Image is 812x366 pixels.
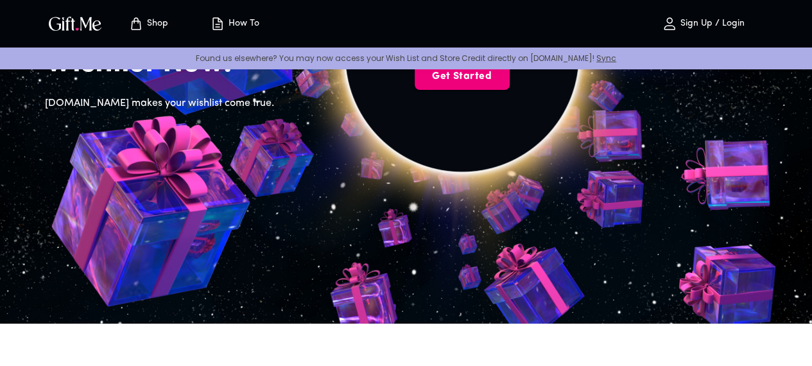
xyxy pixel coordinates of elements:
[45,95,312,112] h6: [DOMAIN_NAME] makes your wishlist come true.
[199,3,270,44] button: How To
[596,53,616,64] a: Sync
[45,16,105,31] button: GiftMe Logo
[639,3,767,44] button: Sign Up / Login
[144,19,168,30] p: Shop
[113,3,184,44] button: Store page
[46,14,104,33] img: GiftMe Logo
[415,64,510,90] button: Get Started
[10,53,802,64] p: Found us elsewhere? You may now access your Wish List and Store Credit directly on [DOMAIN_NAME]!
[415,69,510,83] span: Get Started
[225,19,259,30] p: How To
[210,16,225,31] img: how-to.svg
[677,19,745,30] p: Sign Up / Login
